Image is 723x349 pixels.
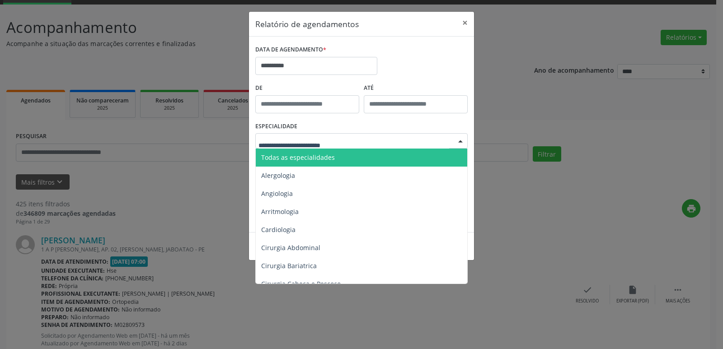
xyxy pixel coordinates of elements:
[261,261,317,270] span: Cirurgia Bariatrica
[261,153,335,162] span: Todas as especialidades
[255,120,297,134] label: ESPECIALIDADE
[261,225,296,234] span: Cardiologia
[261,279,341,288] span: Cirurgia Cabeça e Pescoço
[261,189,293,198] span: Angiologia
[261,243,320,252] span: Cirurgia Abdominal
[456,12,474,34] button: Close
[364,81,468,95] label: ATÉ
[255,43,326,57] label: DATA DE AGENDAMENTO
[261,171,295,180] span: Alergologia
[261,207,299,216] span: Arritmologia
[255,18,359,30] h5: Relatório de agendamentos
[255,81,359,95] label: De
